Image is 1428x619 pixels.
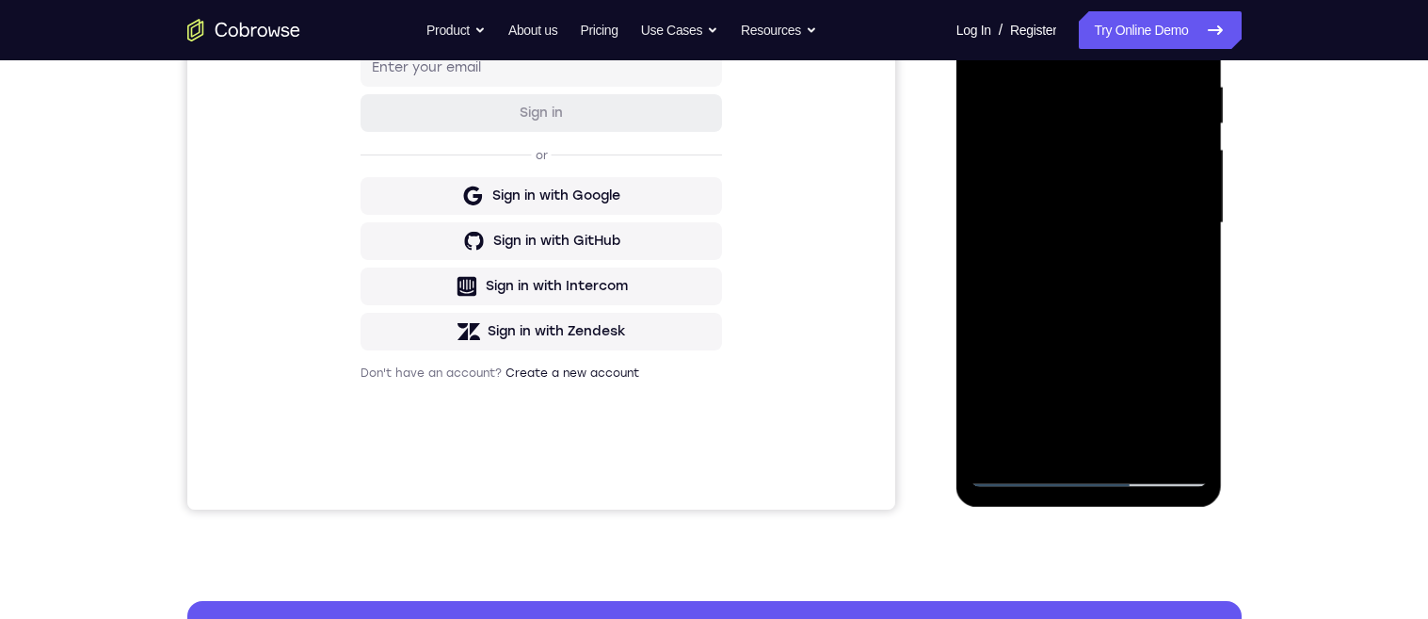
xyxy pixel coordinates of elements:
div: Sign in with Google [305,308,433,327]
button: Sign in with Zendesk [173,434,535,472]
a: Go to the home page [187,19,300,41]
button: Use Cases [641,11,718,49]
span: / [999,19,1003,41]
button: Product [426,11,486,49]
a: Try Online Demo [1079,11,1241,49]
a: Pricing [580,11,618,49]
a: About us [508,11,557,49]
p: Don't have an account? [173,487,535,502]
p: or [345,269,364,285]
a: Register [1010,11,1056,49]
div: Sign in with Zendesk [300,444,439,463]
div: Sign in with GitHub [306,353,433,372]
div: Sign in with Intercom [298,399,441,417]
a: Create a new account [318,488,452,501]
button: Resources [741,11,817,49]
a: Log In [956,11,991,49]
button: Sign in with GitHub [173,344,535,382]
button: Sign in with Intercom [173,389,535,427]
button: Sign in with Google [173,299,535,336]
